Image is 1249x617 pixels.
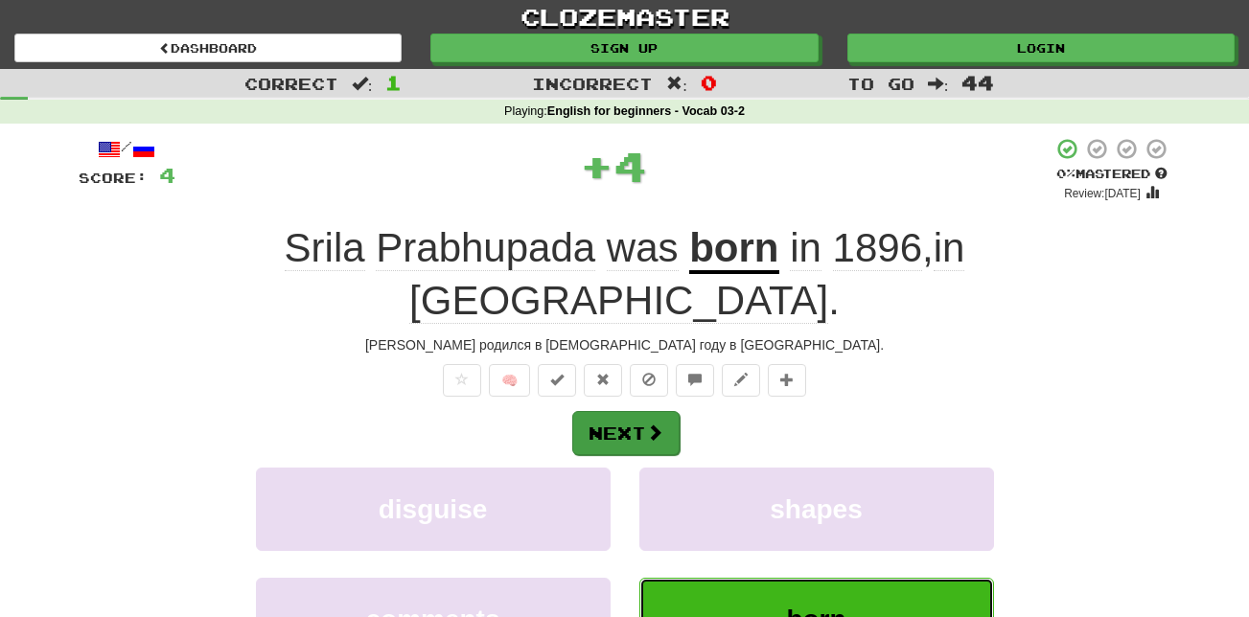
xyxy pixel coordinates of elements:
[409,278,828,324] span: [GEOGRAPHIC_DATA]
[961,71,994,94] span: 44
[847,74,914,93] ya-tr-span: To go
[790,225,821,271] span: in
[770,494,863,524] ya-tr-span: shapes
[256,468,611,551] button: disguise
[409,225,964,324] span: , .
[504,104,544,118] ya-tr-span: Playing
[676,364,714,397] button: Discuss sentence (alt+u)
[1017,41,1065,55] ya-tr-span: Login
[532,74,653,93] ya-tr-span: Incorrect
[1064,187,1141,200] small: Review: [DATE]
[14,34,402,62] a: Dashboard
[1066,166,1076,181] ya-tr-span: %
[79,137,175,161] div: /
[630,364,668,397] button: Ignore sentence (alt+i)
[544,104,547,118] ya-tr-span: :
[639,468,994,551] button: shapes
[1076,166,1150,181] ya-tr-span: Mastered
[580,137,613,194] span: +
[547,104,745,118] ya-tr-span: English for beginners - Vocab 03-2
[244,74,338,93] ya-tr-span: Correct
[682,74,687,93] ya-tr-span: :
[572,411,680,455] button: Next
[934,225,965,271] span: in
[385,71,402,94] span: 1
[607,225,679,271] span: was
[489,364,530,397] button: 🧠
[722,364,760,397] button: Edit sentence (alt+d)
[171,41,257,55] ya-tr-span: Dashboard
[520,2,729,31] ya-tr-span: clozemaster
[1056,166,1066,181] ya-tr-span: 0
[833,225,922,271] span: 1896
[701,71,717,94] ya-tr-span: 0
[430,34,818,62] a: Sign up
[376,225,595,271] span: Prabhupada
[847,34,1235,62] a: Login
[285,225,365,271] span: Srila
[944,74,949,93] ya-tr-span: :
[613,142,647,190] span: 4
[365,337,884,353] ya-tr-span: [PERSON_NAME] родился в [DEMOGRAPHIC_DATA] году в [GEOGRAPHIC_DATA].
[768,364,806,397] button: Add to collection (alt+a)
[584,364,622,397] button: Reset to 0% Mastered (alt+r)
[538,364,576,397] button: Set this sentence to 100% Mastered (alt+m)
[689,225,778,274] u: born
[379,494,488,524] ya-tr-span: disguise
[368,74,373,93] ya-tr-span: :
[79,170,148,186] ya-tr-span: Score:
[443,364,481,397] button: Favorite sentence (alt+f)
[159,163,175,187] span: 4
[590,41,658,55] ya-tr-span: Sign up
